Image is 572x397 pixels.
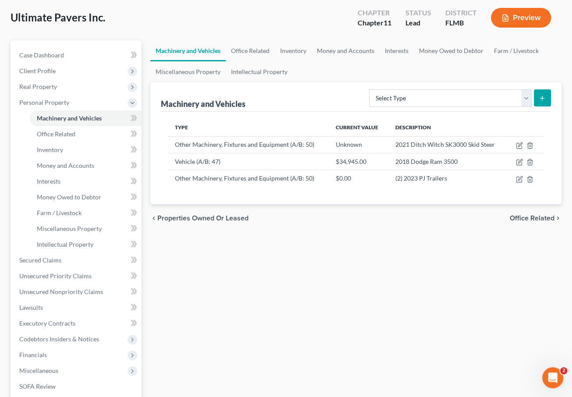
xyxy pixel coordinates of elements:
a: Unsecured Priority Claims [12,268,142,284]
div: Chapter [358,18,391,28]
a: SOFA Review [12,379,142,394]
a: Intellectual Property [226,61,293,82]
a: Money Owed to Debtor [414,40,489,61]
a: Money and Accounts [312,40,380,61]
button: chevron_left Properties Owned or Leased [150,215,249,222]
td: Vehicle (A/B: 47) [168,153,329,170]
a: Office Related [226,40,275,61]
a: Executory Contracts [12,315,142,331]
i: chevron_left [150,215,157,222]
a: Office Related [30,126,142,142]
td: $0.00 [329,170,388,187]
span: Case Dashboard [19,51,64,59]
span: Codebtors Insiders & Notices [19,335,99,343]
span: Miscellaneous Property [37,225,102,232]
a: Inventory [30,142,142,158]
div: Lead [405,18,431,28]
td: Unknown [329,136,388,153]
span: Secured Claims [19,256,61,264]
a: Interests [30,174,142,189]
button: Preview [491,8,551,28]
span: Executory Contracts [19,319,75,327]
div: Chapter [358,8,391,18]
td: 2021 Ditch Witch SK3000 Skid Steer [388,136,508,153]
a: Interests [380,40,414,61]
i: chevron_right [554,215,561,222]
button: Office Related chevron_right [510,215,561,222]
span: Financials [19,351,47,358]
span: Real Property [19,83,57,90]
span: SOFA Review [19,383,56,390]
div: FLMB [445,18,477,28]
td: (2) 2023 PJ Trailers [388,170,508,187]
span: Client Profile [19,67,56,74]
span: 11 [384,18,391,27]
th: Description [388,119,508,136]
span: Farm / Livestock [37,209,82,216]
a: Intellectual Property [30,237,142,252]
iframe: Intercom live chat [542,367,563,388]
a: Inventory [275,40,312,61]
span: Money and Accounts [37,162,94,169]
span: Unsecured Priority Claims [19,272,92,280]
a: Money and Accounts [30,158,142,174]
span: Personal Property [19,99,69,106]
a: Farm / Livestock [30,205,142,221]
a: Lawsuits [12,300,142,315]
a: Money Owed to Debtor [30,189,142,205]
a: Farm / Livestock [489,40,544,61]
a: Miscellaneous Property [150,61,226,82]
span: 2 [560,367,567,374]
a: Secured Claims [12,252,142,268]
span: Interests [37,177,60,185]
a: Miscellaneous Property [30,221,142,237]
span: Lawsuits [19,304,43,311]
span: Ultimate Pavers Inc. [11,11,105,24]
div: Status [405,8,431,18]
span: Unsecured Nonpriority Claims [19,288,103,295]
a: Unsecured Nonpriority Claims [12,284,142,300]
a: Machinery and Vehicles [30,110,142,126]
th: Type [168,119,329,136]
span: Inventory [37,146,63,153]
td: 2018 Dodge Ram 3500 [388,153,508,170]
a: Case Dashboard [12,47,142,63]
span: Miscellaneous [19,367,58,374]
a: Machinery and Vehicles [150,40,226,61]
span: Properties Owned or Leased [157,215,249,222]
td: Other Machinery, Fixtures and Equipment (A/B: 50) [168,136,329,153]
div: Machinery and Vehicles [161,99,245,109]
td: $34,945.00 [329,153,388,170]
span: Money Owed to Debtor [37,193,101,201]
th: Current Value [329,119,388,136]
td: Other Machinery, Fixtures and Equipment (A/B: 50) [168,170,329,187]
span: Intellectual Property [37,241,93,248]
span: Office Related [510,215,554,222]
span: Office Related [37,130,75,138]
span: Machinery and Vehicles [37,114,102,122]
div: District [445,8,477,18]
